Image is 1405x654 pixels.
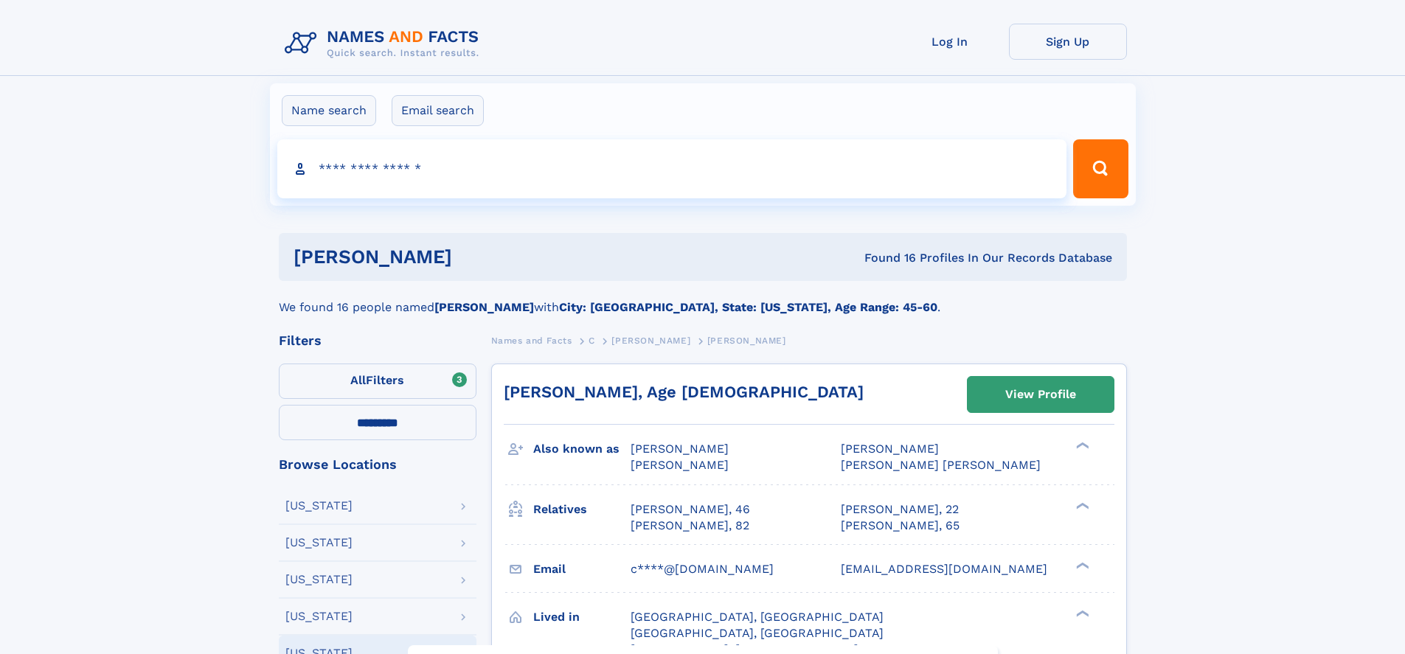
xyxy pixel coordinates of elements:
[277,139,1067,198] input: search input
[841,458,1041,472] span: [PERSON_NAME] [PERSON_NAME]
[533,497,631,522] h3: Relatives
[1005,378,1076,411] div: View Profile
[279,24,491,63] img: Logo Names and Facts
[631,442,729,456] span: [PERSON_NAME]
[285,537,353,549] div: [US_STATE]
[533,605,631,630] h3: Lived in
[631,626,884,640] span: [GEOGRAPHIC_DATA], [GEOGRAPHIC_DATA]
[279,281,1127,316] div: We found 16 people named with .
[631,458,729,472] span: [PERSON_NAME]
[841,442,939,456] span: [PERSON_NAME]
[1009,24,1127,60] a: Sign Up
[491,331,572,349] a: Names and Facts
[841,562,1047,576] span: [EMAIL_ADDRESS][DOMAIN_NAME]
[504,383,864,401] a: [PERSON_NAME], Age [DEMOGRAPHIC_DATA]
[1073,139,1128,198] button: Search Button
[589,335,595,346] span: C
[350,373,366,387] span: All
[279,334,476,347] div: Filters
[294,248,659,266] h1: [PERSON_NAME]
[533,436,631,462] h3: Also known as
[707,335,786,346] span: [PERSON_NAME]
[285,574,353,585] div: [US_STATE]
[282,95,376,126] label: Name search
[392,95,484,126] label: Email search
[631,610,884,624] span: [GEOGRAPHIC_DATA], [GEOGRAPHIC_DATA]
[285,500,353,512] div: [US_STATE]
[589,331,595,349] a: C
[968,377,1114,412] a: View Profile
[631,518,749,534] a: [PERSON_NAME], 82
[841,501,959,518] a: [PERSON_NAME], 22
[285,610,353,622] div: [US_STATE]
[1072,560,1090,570] div: ❯
[279,458,476,471] div: Browse Locations
[1072,501,1090,510] div: ❯
[658,250,1112,266] div: Found 16 Profiles In Our Records Database
[891,24,1009,60] a: Log In
[279,363,476,399] label: Filters
[1072,441,1090,451] div: ❯
[559,300,937,314] b: City: [GEOGRAPHIC_DATA], State: [US_STATE], Age Range: 45-60
[533,557,631,582] h3: Email
[631,501,750,518] a: [PERSON_NAME], 46
[841,518,960,534] a: [PERSON_NAME], 65
[611,335,690,346] span: [PERSON_NAME]
[434,300,534,314] b: [PERSON_NAME]
[1072,608,1090,618] div: ❯
[611,331,690,349] a: [PERSON_NAME]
